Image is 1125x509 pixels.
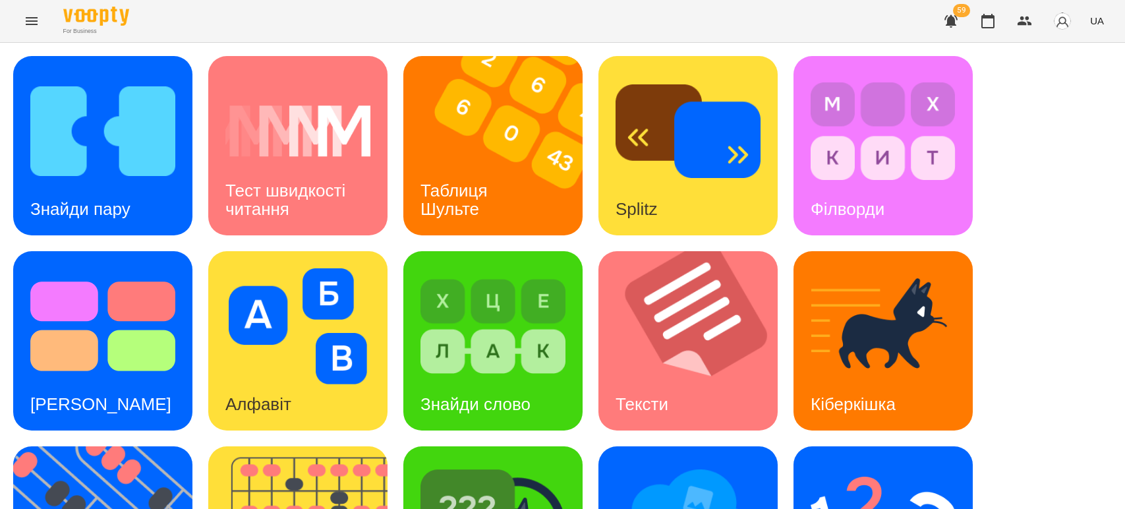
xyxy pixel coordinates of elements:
[225,268,370,384] img: Алфавіт
[793,56,973,235] a: ФілвордиФілворди
[225,73,370,189] img: Тест швидкості читання
[208,251,388,431] a: АлфавітАлфавіт
[403,56,583,235] a: Таблиця ШультеТаблиця Шульте
[63,27,129,36] span: For Business
[598,56,778,235] a: SplitzSplitz
[30,73,175,189] img: Знайди пару
[30,268,175,384] img: Тест Струпа
[811,268,956,384] img: Кіберкішка
[16,5,47,37] button: Menu
[13,251,192,431] a: Тест Струпа[PERSON_NAME]
[811,199,884,219] h3: Філворди
[420,181,492,218] h3: Таблиця Шульте
[208,56,388,235] a: Тест швидкості читанняТест швидкості читання
[616,199,658,219] h3: Splitz
[403,251,583,431] a: Знайди словоЗнайди слово
[403,56,599,235] img: Таблиця Шульте
[811,394,896,414] h3: Кіберкішка
[420,394,531,414] h3: Знайди слово
[63,7,129,26] img: Voopty Logo
[953,4,970,17] span: 59
[13,56,192,235] a: Знайди паруЗнайди пару
[30,199,130,219] h3: Знайди пару
[420,268,565,384] img: Знайди слово
[793,251,973,431] a: КіберкішкаКіберкішка
[616,73,761,189] img: Splitz
[616,394,668,414] h3: Тексти
[598,251,778,431] a: ТекстиТексти
[811,73,956,189] img: Філворди
[30,394,171,414] h3: [PERSON_NAME]
[1090,14,1104,28] span: UA
[1085,9,1109,33] button: UA
[598,251,794,431] img: Тексти
[1053,12,1072,30] img: avatar_s.png
[225,394,291,414] h3: Алфавіт
[225,181,350,218] h3: Тест швидкості читання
